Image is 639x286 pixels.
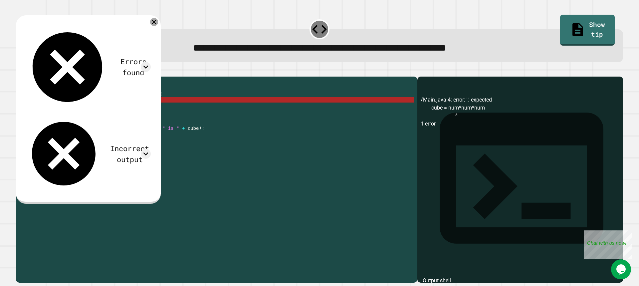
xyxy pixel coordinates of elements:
div: Errors found [116,56,151,78]
a: Show tip [560,15,614,45]
div: /Main.java:4: error: ';' expected cube = num*num*num ^ 1 error [421,96,620,283]
iframe: chat widget [584,230,632,259]
div: Incorrect output [108,143,151,165]
iframe: chat widget [611,259,632,279]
